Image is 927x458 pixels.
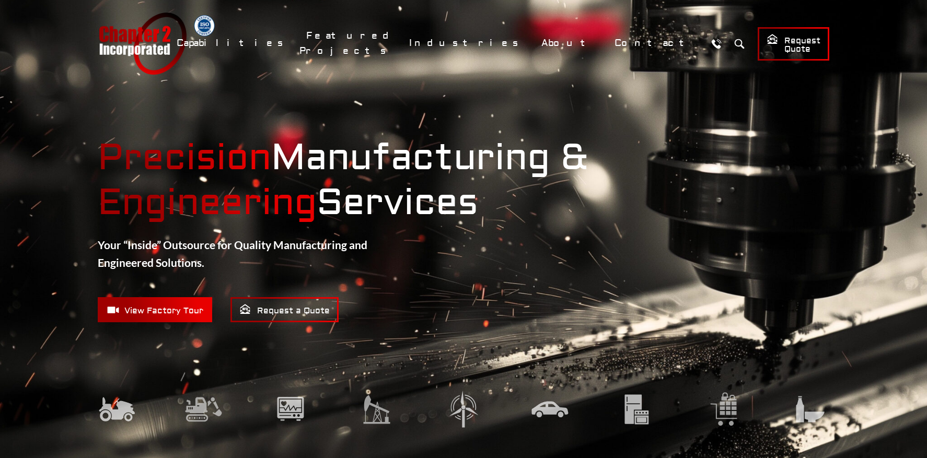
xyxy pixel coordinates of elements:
a: Capabilities [170,32,294,54]
a: Request a Quote [230,297,339,322]
strong: Manufacturing & Services [98,136,829,226]
a: Request Quote [758,27,829,61]
strong: Your “Inside” Outsource for Quality Manufacturing and Engineered Solutions. [98,238,367,269]
a: Industries [402,32,529,54]
span: Request a Quote [239,303,330,316]
a: Chapter 2 Incorporated [98,13,187,75]
a: About [535,32,602,54]
span: View Factory Tour [107,303,203,316]
a: Call Us [706,34,726,53]
mark: Engineering [98,181,317,225]
a: Featured Projects [299,25,397,62]
mark: Precision [98,136,271,180]
button: Search [729,34,749,53]
a: View Factory Tour [98,297,212,322]
span: Request Quote [767,33,820,55]
a: Contact [608,32,701,54]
